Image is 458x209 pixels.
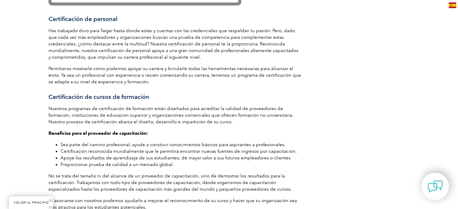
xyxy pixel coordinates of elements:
font: Certificación de cursos de formación [48,93,149,100]
font: VOLVER AL PRINCIPIO [14,201,49,204]
img: contact-chat.png [428,179,443,194]
font: Certificación de personal [48,15,117,23]
font: Nuestros programas de certificación de formación están diseñados para acreditar la calidad de pro... [48,106,293,124]
a: VOLVER AL PRINCIPIO [9,196,53,209]
font: No se trata del tamaño ni del alcance de un proveedor de capacitación, sino de demostrar los resu... [48,173,292,192]
font: Permítanos mostrarle cómo podemos apoyar su carrera y brindarle todas las herramientas necesarias... [48,66,301,85]
img: es [449,2,456,8]
font: Proporcionar prueba de calidad a un mercado global. [61,162,174,167]
font: Has trabajado duro para llegar hasta donde estás y cuentas con las credenciales que respaldan tu ... [48,28,298,60]
font: Apoye los resultados de aprendizaje de sus estudiantes; dé mayor valor a sus futuros empleadores ... [61,155,291,161]
font: Certificación reconocida mundialmente que le permitirá encontrar nuevas fuentes de ingresos por c... [61,149,297,154]
font: Sea parte del camino profesional, ayude a construir conocimientos básicos para aspirantes a profe... [61,142,285,147]
font: Beneficios para el proveedor de capacitación: [48,131,148,136]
